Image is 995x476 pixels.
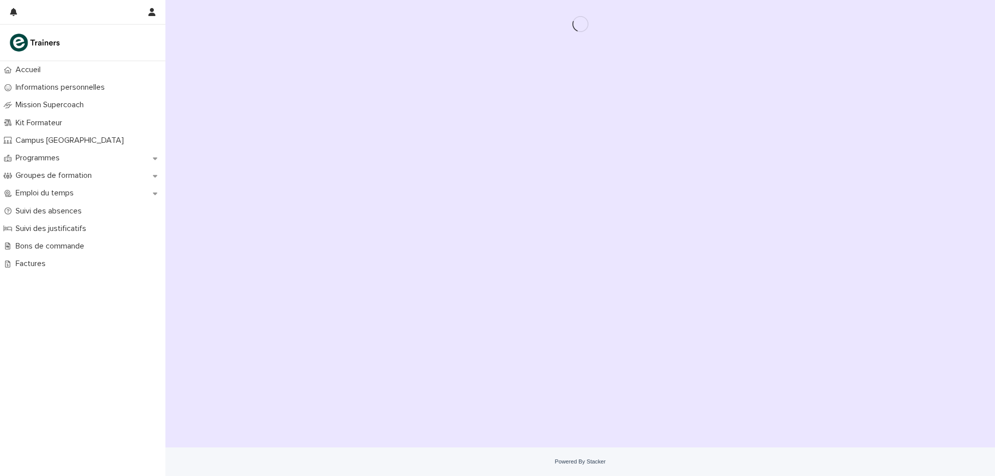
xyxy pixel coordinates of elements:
p: Programmes [12,153,68,163]
p: Factures [12,259,54,269]
p: Mission Supercoach [12,100,92,110]
img: K0CqGN7SDeD6s4JG8KQk [8,33,63,53]
p: Emploi du temps [12,188,82,198]
a: Powered By Stacker [555,458,606,464]
p: Groupes de formation [12,171,100,180]
p: Accueil [12,65,49,75]
p: Bons de commande [12,242,92,251]
p: Campus [GEOGRAPHIC_DATA] [12,136,132,145]
p: Kit Formateur [12,118,70,128]
p: Informations personnelles [12,83,113,92]
p: Suivi des justificatifs [12,224,94,233]
p: Suivi des absences [12,206,90,216]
